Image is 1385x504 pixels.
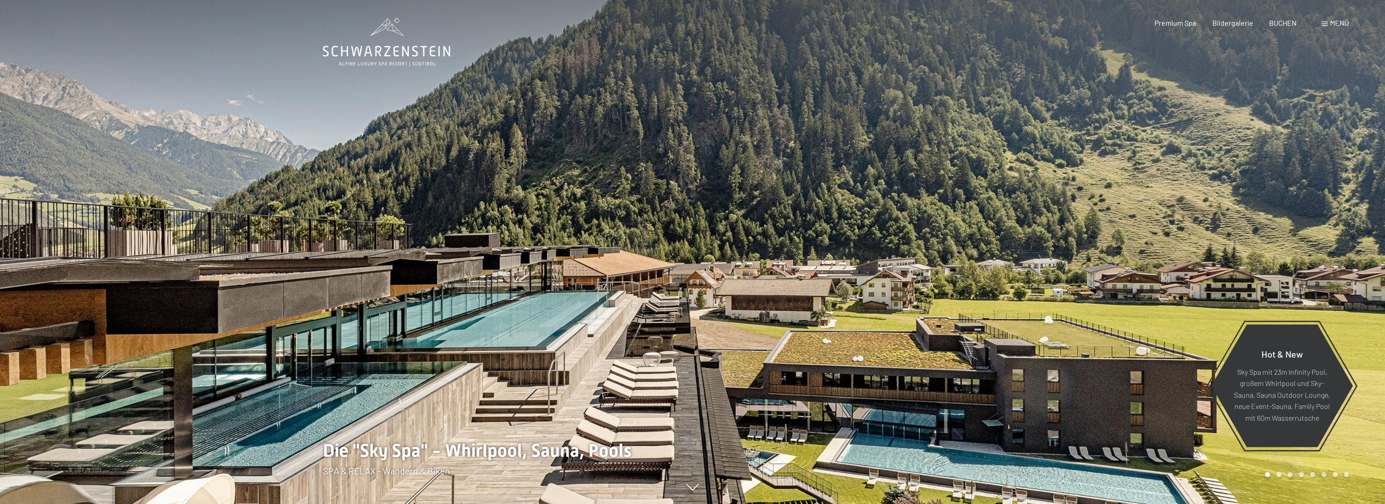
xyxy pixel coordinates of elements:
[1333,472,1338,477] div: Carousel Page 7
[1211,324,1353,448] a: Hot & New Sky Spa mit 23m Infinity Pool, großem Whirlpool und Sky-Sauna, Sauna Outdoor Lounge, ne...
[1330,18,1349,27] span: Menü
[1262,472,1349,477] div: Carousel Pagination
[1212,18,1253,27] a: Bildergalerie
[1261,348,1303,359] span: Hot & New
[1155,18,1196,27] a: Premium Spa
[1321,472,1326,477] div: Carousel Page 6
[1276,472,1281,477] div: Carousel Page 2
[1269,18,1297,27] a: BUCHEN
[1310,472,1315,477] div: Carousel Page 5
[1265,472,1270,477] div: Carousel Page 1 (Current Slide)
[1344,472,1349,477] div: Carousel Page 8
[1233,366,1331,423] p: Sky Spa mit 23m Infinity Pool, großem Whirlpool und Sky-Sauna, Sauna Outdoor Lounge, neue Event-S...
[1288,472,1293,477] div: Carousel Page 3
[1299,472,1304,477] div: Carousel Page 4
